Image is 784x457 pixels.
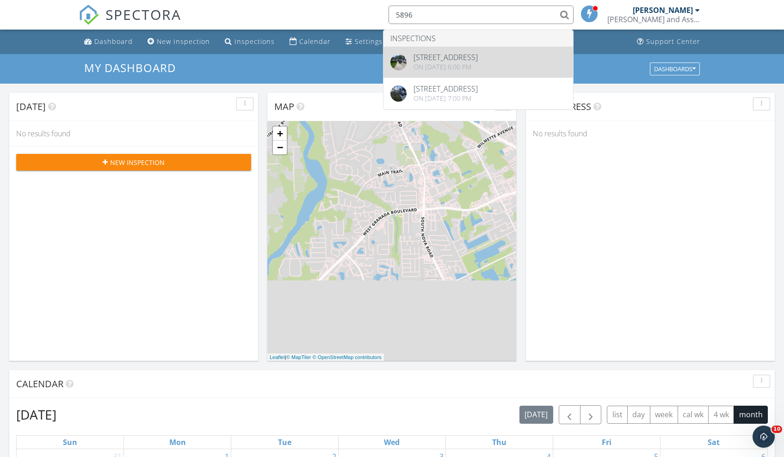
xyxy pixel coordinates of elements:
[650,62,700,75] button: Dashboards
[9,121,258,146] div: No results found
[414,54,478,61] div: [STREET_ADDRESS]
[607,406,628,424] button: list
[286,33,334,50] a: Calendar
[382,436,401,449] a: Wednesday
[390,85,407,102] img: data
[559,405,580,424] button: Previous month
[270,354,285,360] a: Leaflet
[342,33,386,50] a: Settings
[313,354,382,360] a: © OpenStreetMap contributors
[526,121,775,146] div: No results found
[490,436,508,449] a: Thursday
[79,5,99,25] img: The Best Home Inspection Software - Spectora
[221,33,278,50] a: Inspections
[607,15,700,24] div: Steele and Associates
[580,405,602,424] button: Next month
[110,158,165,167] span: New Inspection
[650,406,678,424] button: week
[633,33,704,50] a: Support Center
[600,436,613,449] a: Friday
[753,426,775,448] iframe: Intercom live chat
[414,95,478,102] div: On [DATE] 7:00 pm
[383,30,573,47] li: Inspections
[84,60,176,75] span: My Dashboard
[633,6,693,15] div: [PERSON_NAME]
[16,378,63,390] span: Calendar
[94,37,133,46] div: Dashboard
[414,63,478,71] div: On [DATE] 6:00 pm
[286,354,311,360] a: © MapTiler
[144,33,214,50] a: New Inspection
[235,37,275,46] div: Inspections
[654,66,696,72] div: Dashboards
[167,436,188,449] a: Monday
[678,406,709,424] button: cal wk
[772,426,782,433] span: 10
[706,436,722,449] a: Saturday
[273,140,287,154] a: Zoom out
[16,405,56,424] h2: [DATE]
[627,406,650,424] button: day
[383,78,573,109] a: [STREET_ADDRESS] On [DATE] 7:00 pm
[708,406,734,424] button: 4 wk
[390,54,407,70] img: 9409973%2Fcover_photos%2F45BbilVzueFzCte0tQu8%2Foriginal.jpg
[383,47,573,78] a: [STREET_ADDRESS] On [DATE] 6:00 pm
[157,37,210,46] div: New Inspection
[79,12,181,32] a: SPECTORA
[519,406,553,424] button: [DATE]
[734,406,768,424] button: month
[276,436,293,449] a: Tuesday
[646,37,700,46] div: Support Center
[355,37,383,46] div: Settings
[80,33,136,50] a: Dashboard
[16,154,251,171] button: New Inspection
[299,37,331,46] div: Calendar
[16,100,46,113] span: [DATE]
[414,85,478,92] div: [STREET_ADDRESS]
[61,436,79,449] a: Sunday
[389,6,574,24] input: Search everything...
[273,127,287,140] a: Zoom in
[274,100,294,113] span: Map
[267,353,384,361] div: |
[105,5,181,24] span: SPECTORA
